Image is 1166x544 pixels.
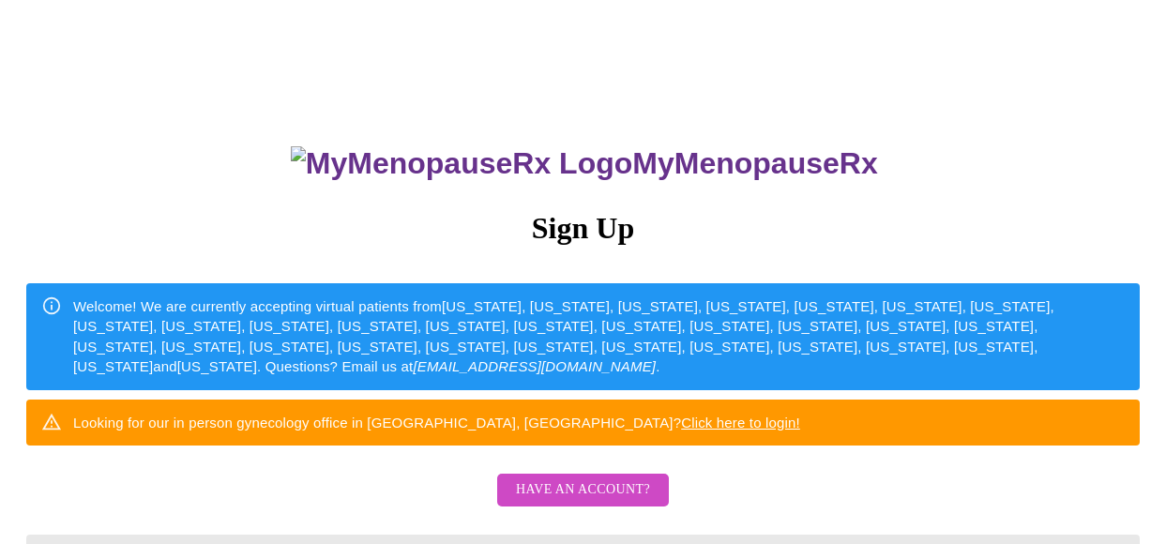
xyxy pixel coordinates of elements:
[497,474,669,506] button: Have an account?
[73,405,800,440] div: Looking for our in person gynecology office in [GEOGRAPHIC_DATA], [GEOGRAPHIC_DATA]?
[516,478,650,502] span: Have an account?
[492,494,674,510] a: Have an account?
[73,289,1125,385] div: Welcome! We are currently accepting virtual patients from [US_STATE], [US_STATE], [US_STATE], [US...
[291,146,632,181] img: MyMenopauseRx Logo
[29,146,1141,181] h3: MyMenopauseRx
[26,211,1140,246] h3: Sign Up
[681,415,800,431] a: Click here to login!
[413,358,656,374] em: [EMAIL_ADDRESS][DOMAIN_NAME]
